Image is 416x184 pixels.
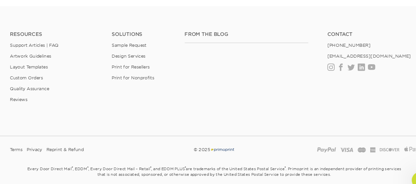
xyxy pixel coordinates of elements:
h4: From the Blog [180,30,296,35]
a: Print for Nonprofits [112,71,152,76]
a: Privacy [32,136,46,146]
a: Sample Request [112,40,144,45]
a: Custom Orders [16,71,47,76]
a: Design Services [112,50,143,55]
sup: ® [89,156,90,159]
div: © 2025 [142,136,274,146]
a: Reviews [16,91,32,96]
a: Layout Templates [16,61,51,66]
a: Contact [314,30,400,35]
a: Print for Resellers [112,61,147,66]
a: Terms [16,136,28,146]
img: Primoprint [204,138,227,143]
a: Support Articles | FAQ [16,40,62,45]
sup: ® [180,156,181,159]
h4: Resources [16,30,102,35]
span: 1 [407,162,412,167]
small: Every Door Direct Mail , EDDM , Every Door Direct Mail – Retail , and EDDM PLUS are trademarks of... [15,154,401,183]
a: [PHONE_NUMBER] [314,40,355,45]
sup: ® [74,156,75,159]
iframe: Intercom live chat [394,162,409,177]
a: Quality Assurance [16,81,53,86]
h4: Solutions [112,30,170,35]
a: [EMAIL_ADDRESS][DOMAIN_NAME] [314,50,393,55]
a: Reprint & Refund [50,136,85,146]
sup: ® [148,156,149,159]
a: Artwork Guidelines [16,50,55,55]
sup: ® [274,156,275,159]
